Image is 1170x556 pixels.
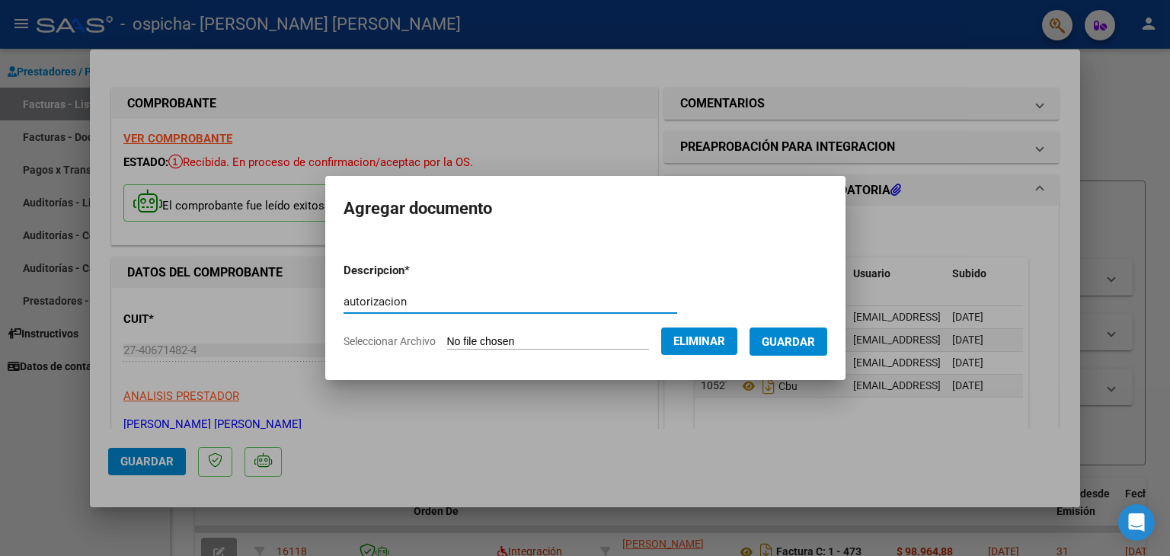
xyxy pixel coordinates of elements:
[344,335,436,347] span: Seleccionar Archivo
[344,262,489,280] p: Descripcion
[762,335,815,349] span: Guardar
[661,328,737,355] button: Eliminar
[1118,504,1155,541] div: Open Intercom Messenger
[673,334,725,348] span: Eliminar
[344,194,827,223] h2: Agregar documento
[750,328,827,356] button: Guardar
